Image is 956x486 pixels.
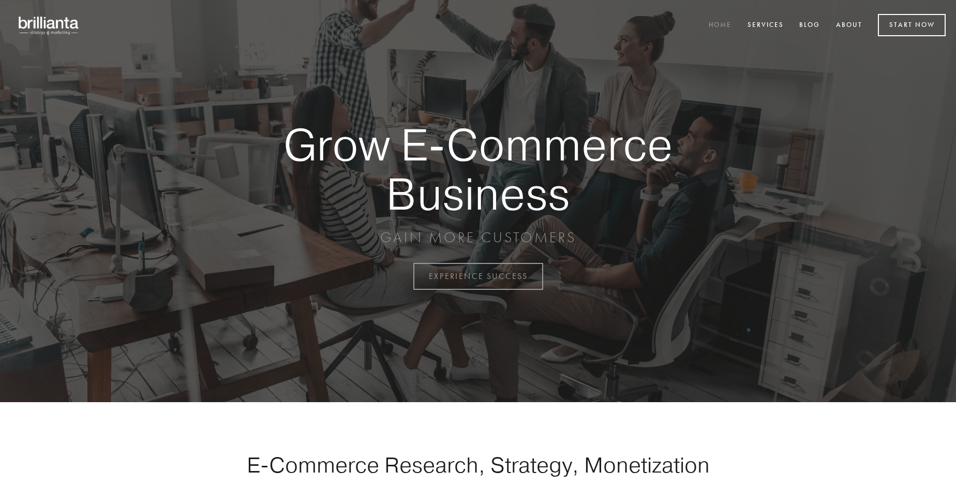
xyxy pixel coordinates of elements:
a: EXPERIENCE SUCCESS [413,263,543,290]
a: Home [702,17,738,34]
img: brillianta - research, strategy, marketing [10,10,88,40]
strong: Grow E-Commerce Business [247,120,709,218]
h1: E-Commerce Research, Strategy, Monetization [214,452,742,478]
a: Start Now [878,14,946,36]
a: About [829,17,869,34]
a: Blog [793,17,827,34]
p: GAIN MORE CUSTOMERS [247,228,709,247]
a: Services [741,17,790,34]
